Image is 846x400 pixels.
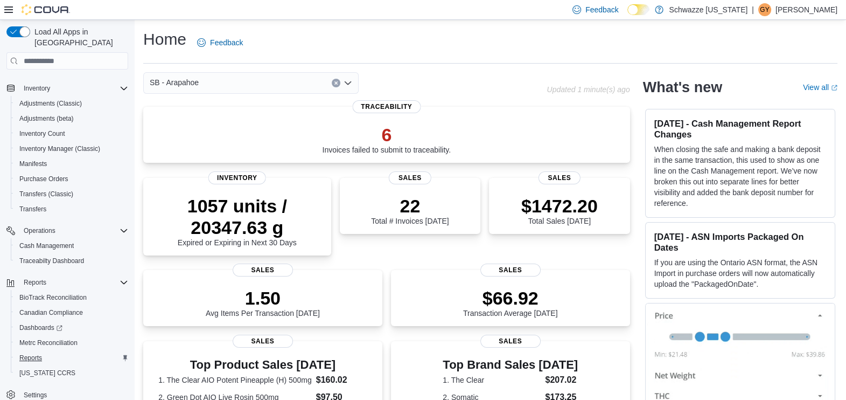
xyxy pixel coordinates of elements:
[463,287,558,309] p: $66.92
[19,175,68,183] span: Purchase Orders
[19,190,73,198] span: Transfers (Classic)
[371,195,449,217] p: 22
[24,226,55,235] span: Operations
[206,287,320,318] div: Avg Items Per Transaction [DATE]
[15,112,78,125] a: Adjustments (beta)
[322,124,451,146] p: 6
[19,114,74,123] span: Adjustments (beta)
[352,100,421,113] span: Traceability
[15,291,128,304] span: BioTrack Reconciliation
[19,99,82,108] span: Adjustments (Classic)
[803,83,837,92] a: View allExternal link
[11,335,132,350] button: Metrc Reconciliation
[11,305,132,320] button: Canadian Compliance
[15,112,128,125] span: Adjustments (beta)
[15,142,128,155] span: Inventory Manager (Classic)
[15,367,128,380] span: Washington CCRS
[443,358,578,371] h3: Top Brand Sales [DATE]
[332,79,340,87] button: Clear input
[2,275,132,290] button: Reports
[158,358,367,371] h3: Top Product Sales [DATE]
[19,339,78,347] span: Metrc Reconciliation
[521,195,598,225] div: Total Sales [DATE]
[480,264,541,277] span: Sales
[758,3,771,16] div: Garrett Yamashiro
[15,367,80,380] a: [US_STATE] CCRS
[24,278,46,287] span: Reports
[654,118,826,140] h3: [DATE] - Cash Management Report Changes
[19,323,62,332] span: Dashboards
[443,375,541,385] dt: 1. The Clear
[143,29,186,50] h1: Home
[15,188,78,201] a: Transfers (Classic)
[11,111,132,126] button: Adjustments (beta)
[547,85,630,94] p: Updated 1 minute(s) ago
[233,335,293,348] span: Sales
[22,4,70,15] img: Cova
[15,306,128,319] span: Canadian Compliance
[11,171,132,187] button: Purchase Orders
[15,127,69,140] a: Inventory Count
[19,257,84,265] span: Traceabilty Dashboard
[344,79,352,87] button: Open list of options
[11,96,132,111] button: Adjustments (Classic)
[24,391,47,399] span: Settings
[15,336,82,349] a: Metrc Reconciliation
[19,354,42,362] span: Reports
[760,3,769,16] span: GY
[15,203,51,216] a: Transfers
[15,173,73,185] a: Purchase Orders
[316,374,367,387] dd: $160.02
[371,195,449,225] div: Total # Invoices [DATE]
[831,85,837,91] svg: External link
[752,3,754,16] p: |
[2,223,132,238] button: Operations
[19,293,87,302] span: BioTrack Reconciliation
[585,4,618,15] span: Feedback
[19,205,46,213] span: Transfers
[15,336,128,349] span: Metrc Reconciliation
[24,84,50,93] span: Inventory
[545,374,578,387] dd: $207.02
[208,171,266,184] span: Inventory
[15,351,128,364] span: Reports
[654,144,826,209] p: When closing the safe and making a bank deposit in the same transaction, this used to show as one...
[15,188,128,201] span: Transfers (Classic)
[15,97,128,110] span: Adjustments (Classic)
[11,290,132,305] button: BioTrack Reconciliation
[11,187,132,202] button: Transfers (Classic)
[19,144,100,153] span: Inventory Manager (Classic)
[19,276,51,289] button: Reports
[19,82,128,95] span: Inventory
[15,142,104,155] a: Inventory Manager (Classic)
[19,82,54,95] button: Inventory
[15,157,128,170] span: Manifests
[627,4,650,16] input: Dark Mode
[193,32,247,53] a: Feedback
[15,203,128,216] span: Transfers
[206,287,320,309] p: 1.50
[15,173,128,185] span: Purchase Orders
[19,242,74,250] span: Cash Management
[15,239,78,252] a: Cash Management
[15,254,128,267] span: Traceabilty Dashboard
[389,171,431,184] span: Sales
[15,321,128,334] span: Dashboards
[11,320,132,335] a: Dashboards
[15,291,91,304] a: BioTrack Reconciliation
[15,97,86,110] a: Adjustments (Classic)
[158,375,312,385] dt: 1. The Clear AIO Potent Pineapple (H) 500mg
[210,37,243,48] span: Feedback
[15,239,128,252] span: Cash Management
[152,195,323,247] div: Expired or Expiring in Next 30 Days
[654,231,826,253] h3: [DATE] - ASN Imports Packaged On Dates
[19,224,60,237] button: Operations
[15,127,128,140] span: Inventory Count
[669,3,747,16] p: Schwazze [US_STATE]
[15,351,46,364] a: Reports
[775,3,837,16] p: [PERSON_NAME]
[150,76,199,89] span: SB - Arapahoe
[11,141,132,156] button: Inventory Manager (Classic)
[19,308,83,317] span: Canadian Compliance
